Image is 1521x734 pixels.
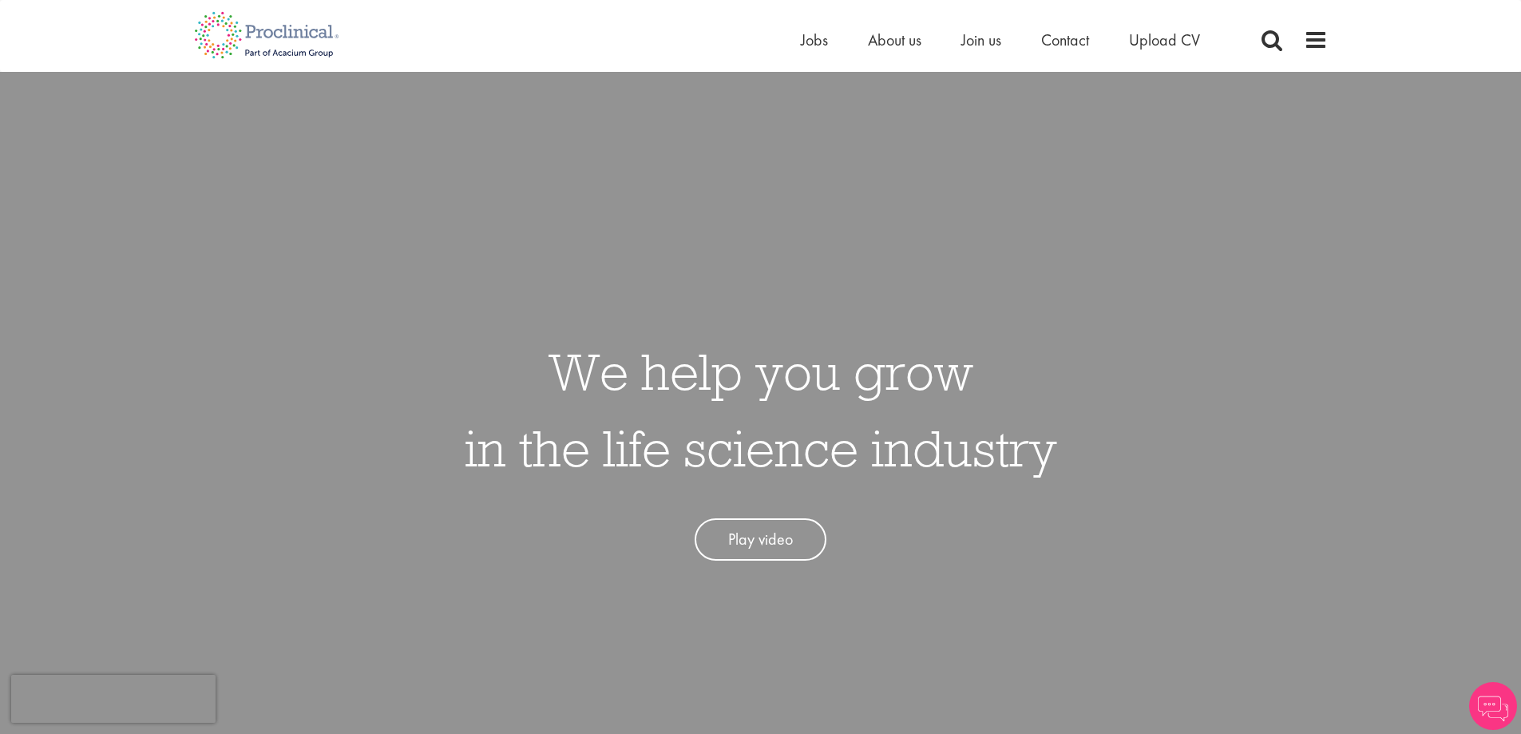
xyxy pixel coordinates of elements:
img: Chatbot [1469,682,1517,730]
a: Upload CV [1129,30,1200,50]
a: Play video [695,518,826,561]
a: Contact [1041,30,1089,50]
h1: We help you grow in the life science industry [465,333,1057,486]
a: About us [868,30,921,50]
a: Join us [961,30,1001,50]
a: Jobs [801,30,828,50]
